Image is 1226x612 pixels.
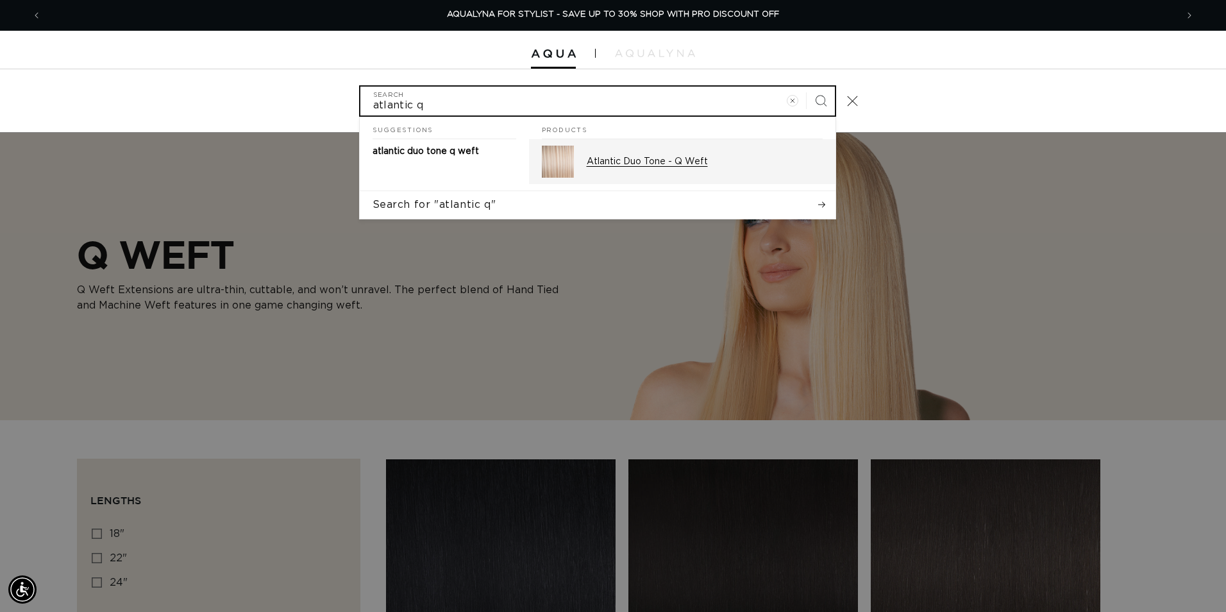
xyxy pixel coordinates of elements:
[587,156,823,167] p: Atlantic Duo Tone - Q Weft
[8,575,37,604] div: Accessibility Menu
[360,87,835,115] input: Search
[807,87,835,115] button: Search
[373,146,479,157] p: atlantic duo tone q weft
[778,87,807,115] button: Clear search term
[447,10,779,19] span: AQUALYNA FOR STYLIST - SAVE UP TO 30% SHOP WITH PRO DISCOUNT OFF
[373,198,496,212] span: Search for "atlantic q"
[615,49,695,57] img: aqualyna.com
[839,87,867,115] button: Close
[542,117,823,140] h2: Products
[373,117,516,140] h2: Suggestions
[529,139,836,184] a: Atlantic Duo Tone - Q Weft
[373,147,479,156] span: atlantic duo tone q weft
[531,49,576,58] img: Aqua Hair Extensions
[1175,3,1204,28] button: Next announcement
[22,3,51,28] button: Previous announcement
[360,139,529,164] a: atlantic duo tone q weft
[542,146,574,178] img: Atlantic Duo Tone - Q Weft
